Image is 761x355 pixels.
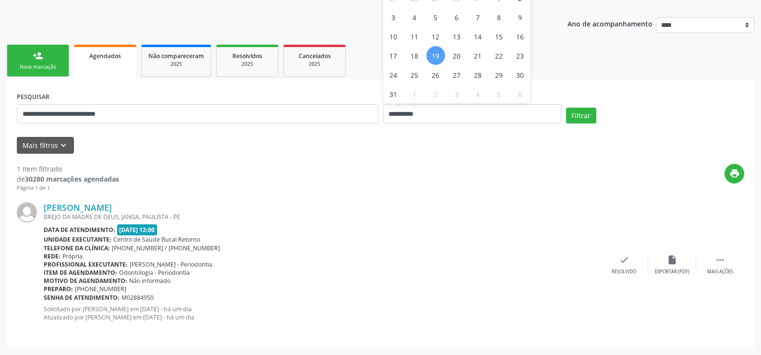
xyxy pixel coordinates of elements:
span: Agosto 30, 2025 [511,65,530,84]
span: [PHONE_NUMBER] [75,285,126,293]
i:  [715,255,725,265]
b: Item de agendamento: [44,269,117,277]
button: Filtrar [566,108,596,124]
span: Agosto 8, 2025 [490,8,508,26]
div: Nova marcação [14,63,62,71]
i: insert_drive_file [667,255,677,265]
a: [PERSON_NAME] [44,202,112,213]
span: Odontologia - Periodontia [119,269,190,277]
span: Agosto 7, 2025 [469,8,487,26]
div: 2025 [148,61,204,68]
div: 2025 [290,61,338,68]
span: Setembro 6, 2025 [511,85,530,103]
span: Agosto 9, 2025 [511,8,530,26]
span: Agosto 5, 2025 [426,8,445,26]
span: Agosto 29, 2025 [490,65,508,84]
div: Resolvido [612,269,636,275]
i: print [729,168,740,179]
b: Telefone da clínica: [44,244,110,252]
img: img [17,202,37,222]
b: Data de atendimento: [44,226,115,234]
div: de [17,174,119,184]
span: Agosto 10, 2025 [384,27,403,46]
b: Rede: [44,252,60,260]
span: Agosto 13, 2025 [447,27,466,46]
b: Profissional executante: [44,260,128,269]
p: Solicitado por [PERSON_NAME] em [DATE] - há um dia Atualizado por [PERSON_NAME] em [DATE] - há um... [44,305,600,321]
strong: 30280 marcações agendadas [25,174,119,184]
span: Não compareceram [148,52,204,60]
button: print [725,164,744,184]
span: Agosto 11, 2025 [405,27,424,46]
span: Agosto 22, 2025 [490,46,508,65]
span: Agosto 24, 2025 [384,65,403,84]
span: [DATE] 12:00 [117,224,157,235]
p: Ano de acompanhamento [568,17,652,29]
span: Setembro 5, 2025 [490,85,508,103]
span: Agosto 26, 2025 [426,65,445,84]
span: Setembro 4, 2025 [469,85,487,103]
b: Preparo: [44,285,73,293]
span: Agosto 3, 2025 [384,8,403,26]
div: BREJO DA MADRE DE DEUS, JANGA, PAULISTA - PE [44,213,600,221]
span: Agosto 18, 2025 [405,46,424,65]
div: Mais ações [707,269,733,275]
span: Agosto 16, 2025 [511,27,530,46]
span: Agosto 20, 2025 [447,46,466,65]
span: Agosto 21, 2025 [469,46,487,65]
span: Agosto 12, 2025 [426,27,445,46]
span: [PHONE_NUMBER] / [PHONE_NUMBER] [112,244,220,252]
span: Agosto 6, 2025 [447,8,466,26]
span: Setembro 1, 2025 [405,85,424,103]
div: Exportar (PDF) [655,269,689,275]
div: Página 1 de 1 [17,184,119,192]
span: Agosto 23, 2025 [511,46,530,65]
span: Setembro 3, 2025 [447,85,466,103]
span: Cancelados [299,52,331,60]
b: Motivo de agendamento: [44,277,127,285]
span: Agosto 14, 2025 [469,27,487,46]
span: Agosto 27, 2025 [447,65,466,84]
div: 2025 [223,61,271,68]
span: Agosto 4, 2025 [405,8,424,26]
span: Setembro 2, 2025 [426,85,445,103]
b: Senha de atendimento: [44,294,120,302]
span: Resolvidos [232,52,262,60]
span: Agosto 28, 2025 [469,65,487,84]
label: PESQUISAR [17,89,49,104]
div: person_add [33,50,43,61]
span: Agosto 31, 2025 [384,85,403,103]
button: Mais filtroskeyboard_arrow_down [17,137,74,154]
i: keyboard_arrow_down [58,140,69,151]
span: Agosto 15, 2025 [490,27,508,46]
div: 1 item filtrado [17,164,119,174]
span: Agosto 25, 2025 [405,65,424,84]
span: Agosto 17, 2025 [384,46,403,65]
span: Agendados [89,52,121,60]
span: M02884950 [121,294,154,302]
span: Própria [62,252,83,260]
b: Unidade executante: [44,235,111,244]
i: check [619,255,629,265]
span: [PERSON_NAME] - Periodontia. [130,260,214,269]
span: Centro de Saude Bucal Retorno [113,235,200,244]
span: Agosto 19, 2025 [426,46,445,65]
span: Não informado [129,277,170,285]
